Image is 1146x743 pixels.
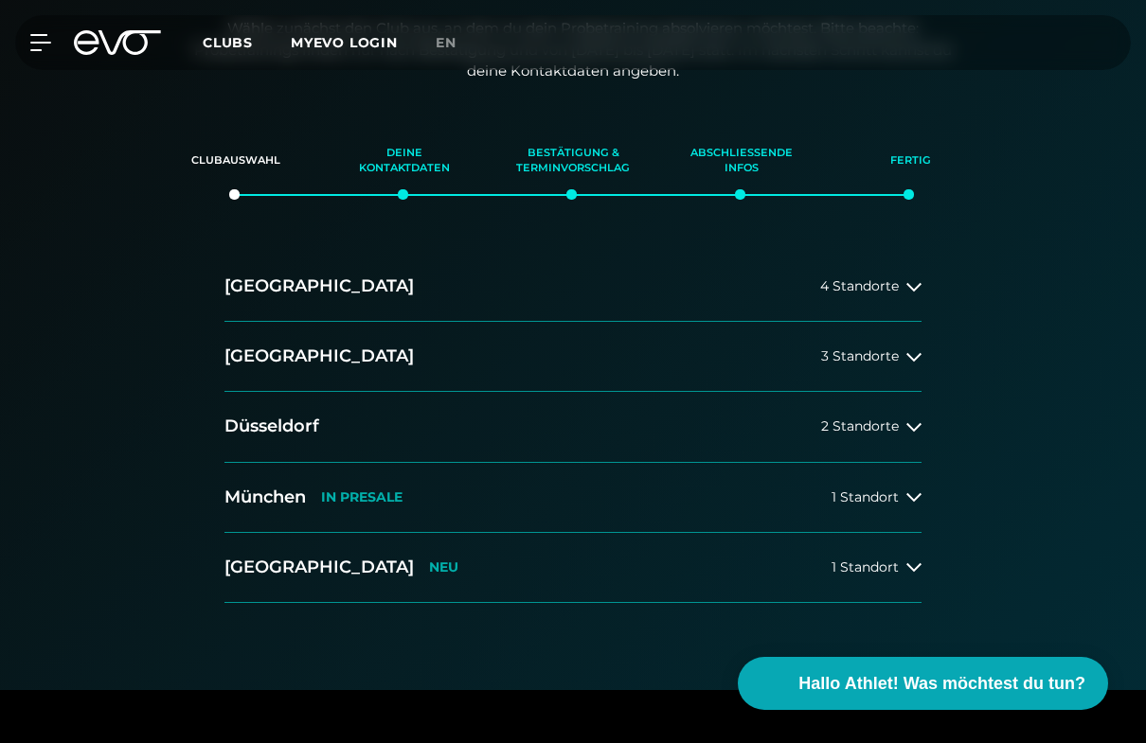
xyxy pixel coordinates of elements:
[512,135,634,186] div: Bestätigung & Terminvorschlag
[429,559,458,575] p: NEU
[224,556,414,579] h2: [GEOGRAPHIC_DATA]
[224,486,306,509] h2: München
[832,490,899,504] span: 1 Standort
[224,392,922,462] button: Düsseldorf2 Standorte
[798,671,1085,697] span: Hallo Athlet! Was möchtest du tun?
[820,279,899,293] span: 4 Standorte
[224,345,414,368] h2: [GEOGRAPHIC_DATA]
[224,274,414,298] h2: [GEOGRAPHIC_DATA]
[291,34,398,51] a: MYEVO LOGIN
[321,489,403,505] p: IN PRESALE
[224,322,922,392] button: [GEOGRAPHIC_DATA]3 Standorte
[224,533,922,603] button: [GEOGRAPHIC_DATA]NEU1 Standort
[436,34,457,51] span: en
[203,34,253,51] span: Clubs
[224,463,922,533] button: MünchenIN PRESALE1 Standort
[832,560,899,575] span: 1 Standort
[850,135,971,186] div: Fertig
[738,657,1108,710] button: Hallo Athlet! Was möchtest du tun?
[175,135,296,186] div: Clubauswahl
[344,135,465,186] div: Deine Kontaktdaten
[821,419,899,433] span: 2 Standorte
[203,33,291,51] a: Clubs
[224,252,922,322] button: [GEOGRAPHIC_DATA]4 Standorte
[436,32,479,54] a: en
[224,415,319,438] h2: Düsseldorf
[681,135,802,186] div: Abschließende Infos
[821,349,899,363] span: 3 Standorte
